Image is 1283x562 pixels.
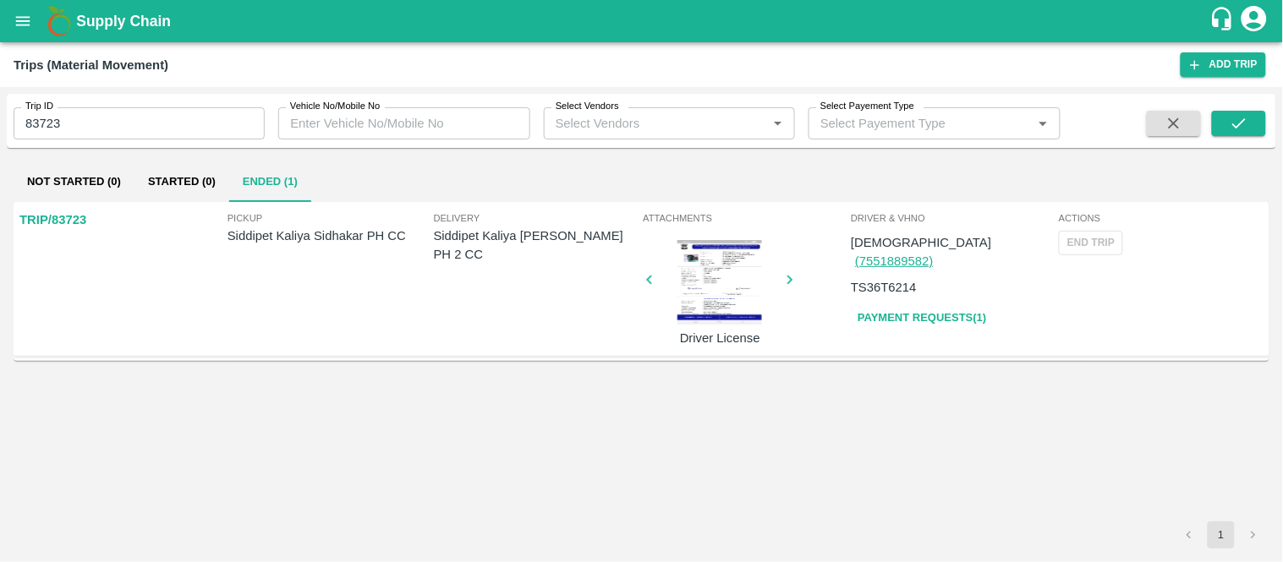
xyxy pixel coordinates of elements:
a: (7551889582) [855,254,933,268]
span: Pickup [228,210,434,226]
span: Delivery [434,210,640,226]
button: open drawer [3,2,42,41]
label: Trip ID [25,100,53,113]
button: Ended (1) [229,161,311,202]
input: Select Vendors [549,112,762,134]
p: Siddipet Kaliya [PERSON_NAME] PH 2 CC [434,226,640,265]
button: Open [767,112,789,134]
p: Siddipet Kaliya Sidhakar PH CC [228,226,434,245]
b: Supply Chain [76,13,171,30]
input: Select Payement Type [814,112,1027,134]
label: Select Vendors [556,100,619,113]
div: customer-support [1209,6,1239,36]
button: Open [1032,112,1054,134]
button: page 1 [1208,521,1235,548]
a: Payment Requests(1) [851,303,993,333]
p: TS36T6214 [851,278,917,297]
div: account of current user [1239,3,1269,39]
p: TRIP/83723 [19,210,86,229]
label: Vehicle No/Mobile No [290,100,380,113]
button: Not Started (0) [14,161,134,202]
span: Actions [1059,210,1264,226]
span: Attachments [643,210,847,226]
label: Select Payement Type [820,100,914,113]
input: Enter Vehicle No/Mobile No [278,107,529,139]
nav: pagination navigation [1173,521,1269,548]
span: Driver & VHNo [851,210,1055,226]
span: [DEMOGRAPHIC_DATA] [851,236,991,249]
div: Trips (Material Movement) [14,54,168,76]
input: Enter Trip ID [14,107,265,139]
a: Supply Chain [76,9,1209,33]
p: Driver License [656,329,783,347]
button: Started (0) [134,161,229,202]
a: Add Trip [1181,52,1266,77]
img: logo [42,4,76,38]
